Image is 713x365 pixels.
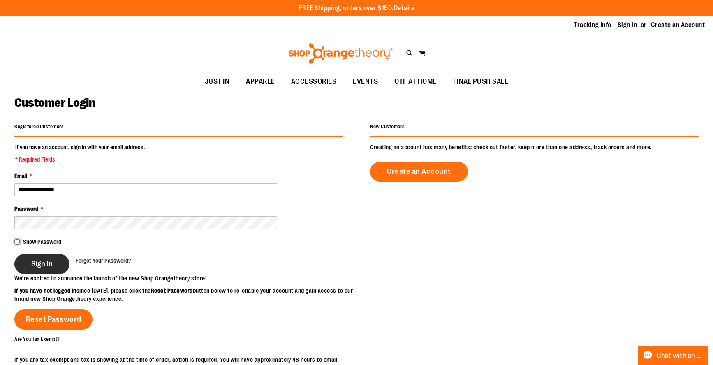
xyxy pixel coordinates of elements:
[283,72,345,91] a: ACCESSORIES
[14,286,356,303] p: since [DATE], please click the button below to re-enable your account and gain access to our bran...
[14,124,64,129] strong: Registered Customers
[14,173,27,179] span: Email
[76,257,131,264] span: Forgot Your Password?
[445,72,517,91] a: FINAL PUSH SALE
[291,72,337,91] span: ACCESSORIES
[23,238,61,245] span: Show Password
[14,143,146,164] legend: If you have an account, sign in with your email address.
[638,346,708,365] button: Chat with an Expert
[14,96,95,110] span: Customer Login
[238,72,283,91] a: APPAREL
[205,72,230,91] span: JUST IN
[246,72,275,91] span: APPAREL
[370,124,405,129] strong: New Customers
[394,5,414,12] a: Details
[14,336,60,342] strong: Are You Tax Exempt?
[353,72,378,91] span: EVENTS
[26,315,81,324] span: Reset Password
[14,274,356,282] p: We’re excited to announce the launch of the new Shop Orangetheory store!
[345,72,386,91] a: EVENTS
[370,162,468,182] a: Create an Account
[387,167,451,176] span: Create an Account
[287,43,394,64] img: Shop Orangetheory
[76,256,131,265] a: Forgot Your Password?
[618,21,637,30] a: Sign In
[651,21,705,30] a: Create an Account
[31,259,53,268] span: Sign In
[14,206,38,212] span: Password
[453,72,509,91] span: FINAL PUSH SALE
[394,72,437,91] span: OTF AT HOME
[370,143,699,151] p: Creating an account has many benefits: check out faster, keep more than one address, track orders...
[15,155,145,164] span: * Required Fields
[574,21,611,30] a: Tracking Info
[299,4,414,13] p: FREE Shipping, orders over $150.
[14,309,93,330] a: Reset Password
[386,72,445,91] a: OTF AT HOME
[151,287,193,294] strong: Reset Password
[14,254,69,274] button: Sign In
[14,287,76,294] strong: If you have not logged in
[197,72,238,91] a: JUST IN
[657,352,703,360] span: Chat with an Expert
